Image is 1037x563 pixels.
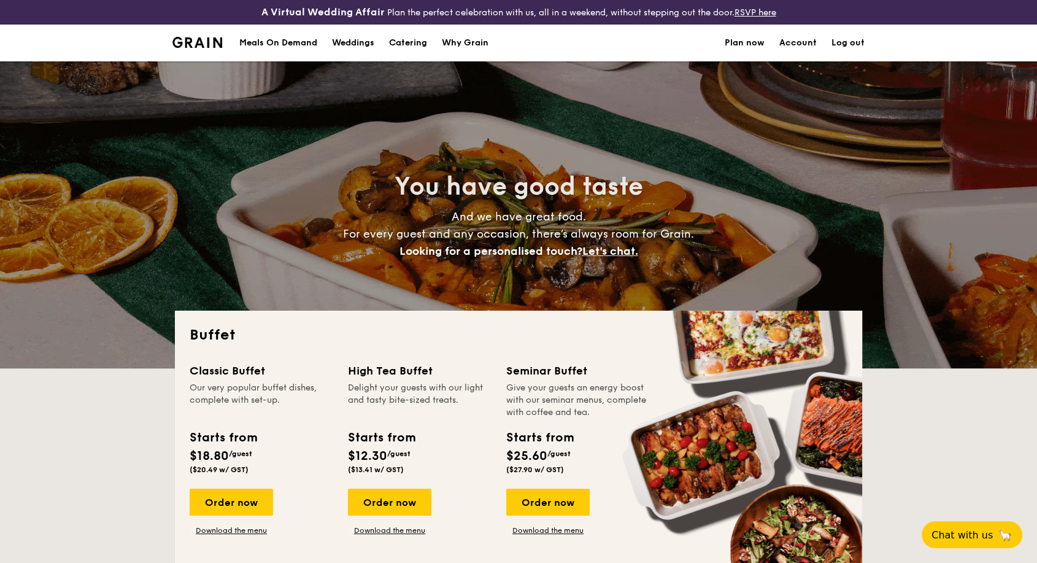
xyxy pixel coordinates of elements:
a: Why Grain [434,25,496,61]
span: /guest [387,449,411,458]
span: And we have great food. For every guest and any occasion, there’s always room for Grain. [343,210,694,258]
div: Order now [506,489,590,516]
a: Account [779,25,817,61]
a: Meals On Demand [232,25,325,61]
span: Looking for a personalised touch? [399,244,582,258]
a: Log out [831,25,865,61]
div: High Tea Buffet [348,362,492,379]
span: ($27.90 w/ GST) [506,465,564,474]
h4: A Virtual Wedding Affair [261,5,385,20]
span: $12.30 [348,449,387,464]
span: You have good taste [395,172,643,201]
div: Starts from [506,429,573,447]
span: Let's chat. [582,244,638,258]
div: Give your guests an energy boost with our seminar menus, complete with coffee and tea. [506,382,650,419]
div: Weddings [332,25,374,61]
span: /guest [229,449,252,458]
img: Grain [172,37,222,48]
a: Download the menu [190,526,273,535]
div: Order now [190,489,273,516]
a: Catering [382,25,434,61]
div: Our very popular buffet dishes, complete with set-up. [190,382,333,419]
div: Starts from [348,429,415,447]
div: Classic Buffet [190,362,333,379]
h2: Buffet [190,325,847,345]
a: Plan now [725,25,765,61]
div: Why Grain [442,25,488,61]
div: Plan the perfect celebration with us, all in a weekend, without stepping out the door. [173,5,865,20]
a: Logotype [172,37,222,48]
div: Delight your guests with our light and tasty bite-sized treats. [348,382,492,419]
button: Chat with us🦙 [922,521,1022,548]
a: Download the menu [348,526,431,535]
div: Seminar Buffet [506,362,650,379]
span: ($20.49 w/ GST) [190,465,249,474]
div: Order now [348,489,431,516]
div: Meals On Demand [239,25,317,61]
span: ($13.41 w/ GST) [348,465,404,474]
span: $25.60 [506,449,547,464]
a: Weddings [325,25,382,61]
div: Starts from [190,429,256,447]
span: /guest [547,449,571,458]
a: Download the menu [506,526,590,535]
span: 🦙 [998,528,1012,542]
a: RSVP here [734,7,776,18]
h1: Catering [389,25,427,61]
span: Chat with us [931,529,993,541]
span: $18.80 [190,449,229,464]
